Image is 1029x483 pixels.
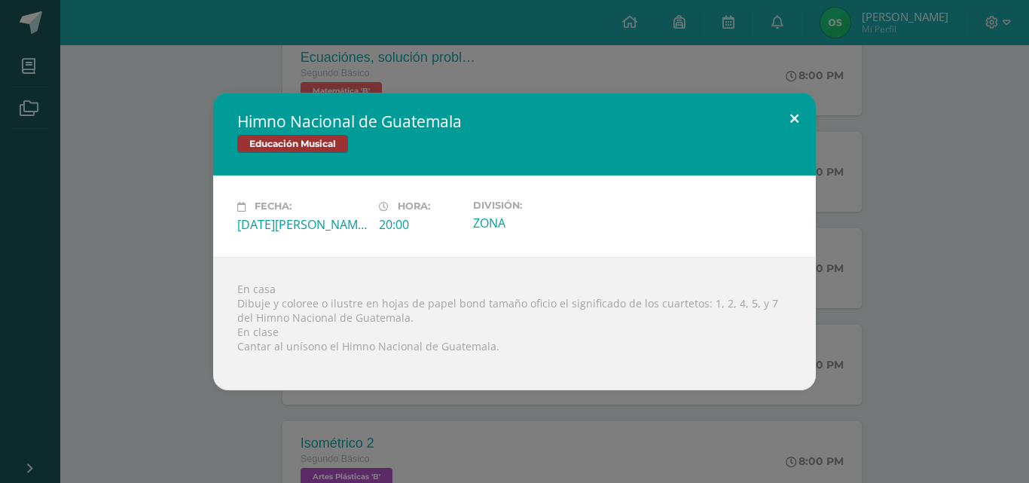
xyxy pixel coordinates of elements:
[473,215,603,231] div: ZONA
[379,216,461,233] div: 20:00
[237,111,792,132] h2: Himno Nacional de Guatemala
[473,200,603,211] label: División:
[398,201,430,212] span: Hora:
[255,201,292,212] span: Fecha:
[237,216,367,233] div: [DATE][PERSON_NAME]
[773,93,816,144] button: Close (Esc)
[213,257,816,390] div: En casa Dibuje y coloree o ilustre en hojas de papel bond tamaño oficio el significado de los cua...
[237,135,348,153] span: Educación Musical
